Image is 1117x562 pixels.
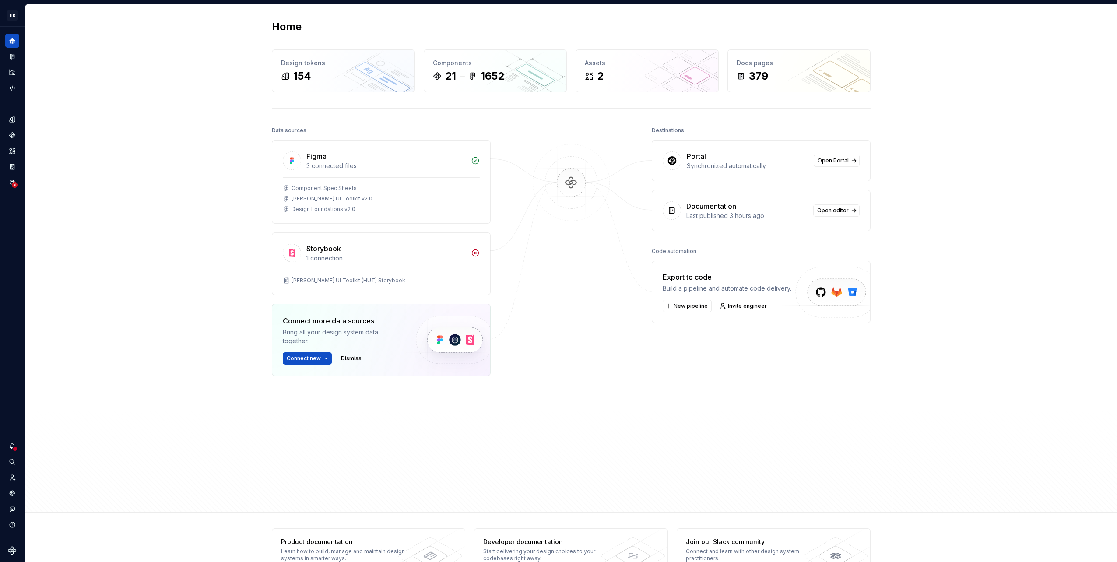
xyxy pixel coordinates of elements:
[728,302,767,309] span: Invite engineer
[2,6,23,25] button: HR
[341,355,362,362] span: Dismiss
[433,59,558,67] div: Components
[5,455,19,469] button: Search ⌘K
[737,59,861,67] div: Docs pages
[5,502,19,516] button: Contact support
[7,10,18,21] div: HR
[5,34,19,48] a: Home
[5,160,19,174] a: Storybook stories
[272,232,491,295] a: Storybook1 connection[PERSON_NAME] UI Toolkit (HUT) Storybook
[663,284,791,293] div: Build a pipeline and automate code delivery.
[663,272,791,282] div: Export to code
[292,185,357,192] div: Component Spec Sheets
[5,81,19,95] a: Code automation
[483,537,611,546] div: Developer documentation
[283,352,332,365] button: Connect new
[5,112,19,126] a: Design tokens
[445,69,456,83] div: 21
[337,352,365,365] button: Dismiss
[727,49,871,92] a: Docs pages379
[272,20,302,34] h2: Home
[686,201,736,211] div: Documentation
[306,243,341,254] div: Storybook
[5,486,19,500] a: Settings
[283,328,401,345] div: Bring all your design system data together.
[674,302,708,309] span: New pipeline
[652,124,684,137] div: Destinations
[749,69,768,83] div: 379
[686,537,813,546] div: Join our Slack community
[5,176,19,190] a: Data sources
[652,245,696,257] div: Code automation
[272,140,491,224] a: Figma3 connected filesComponent Spec Sheets[PERSON_NAME] UI Toolkit v2.0Design Foundations v2.0
[687,162,808,170] div: Synchronized automatically
[686,548,813,562] div: Connect and learn with other design system practitioners.
[8,546,17,555] svg: Supernova Logo
[576,49,719,92] a: Assets2
[817,207,849,214] span: Open editor
[306,162,466,170] div: 3 connected files
[597,69,604,83] div: 2
[5,65,19,79] a: Analytics
[292,277,405,284] div: [PERSON_NAME] UI Toolkit (HUT) Storybook
[585,59,710,67] div: Assets
[5,471,19,485] a: Invite team
[5,128,19,142] a: Components
[663,300,712,312] button: New pipeline
[281,548,408,562] div: Learn how to build, manage and maintain design systems in smarter ways.
[687,151,706,162] div: Portal
[813,204,860,217] a: Open editor
[686,211,808,220] div: Last published 3 hours ago
[272,124,306,137] div: Data sources
[287,355,321,362] span: Connect new
[306,151,327,162] div: Figma
[281,537,408,546] div: Product documentation
[5,439,19,453] button: Notifications
[483,548,611,562] div: Start delivering your design choices to your codebases right away.
[272,49,415,92] a: Design tokens154
[293,69,311,83] div: 154
[306,254,466,263] div: 1 connection
[5,49,19,63] a: Documentation
[281,59,406,67] div: Design tokens
[424,49,567,92] a: Components211652
[283,316,401,326] div: Connect more data sources
[717,300,771,312] a: Invite engineer
[5,144,19,158] a: Assets
[292,206,355,213] div: Design Foundations v2.0
[481,69,504,83] div: 1652
[814,155,860,167] a: Open Portal
[292,195,372,202] div: [PERSON_NAME] UI Toolkit v2.0
[818,157,849,164] span: Open Portal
